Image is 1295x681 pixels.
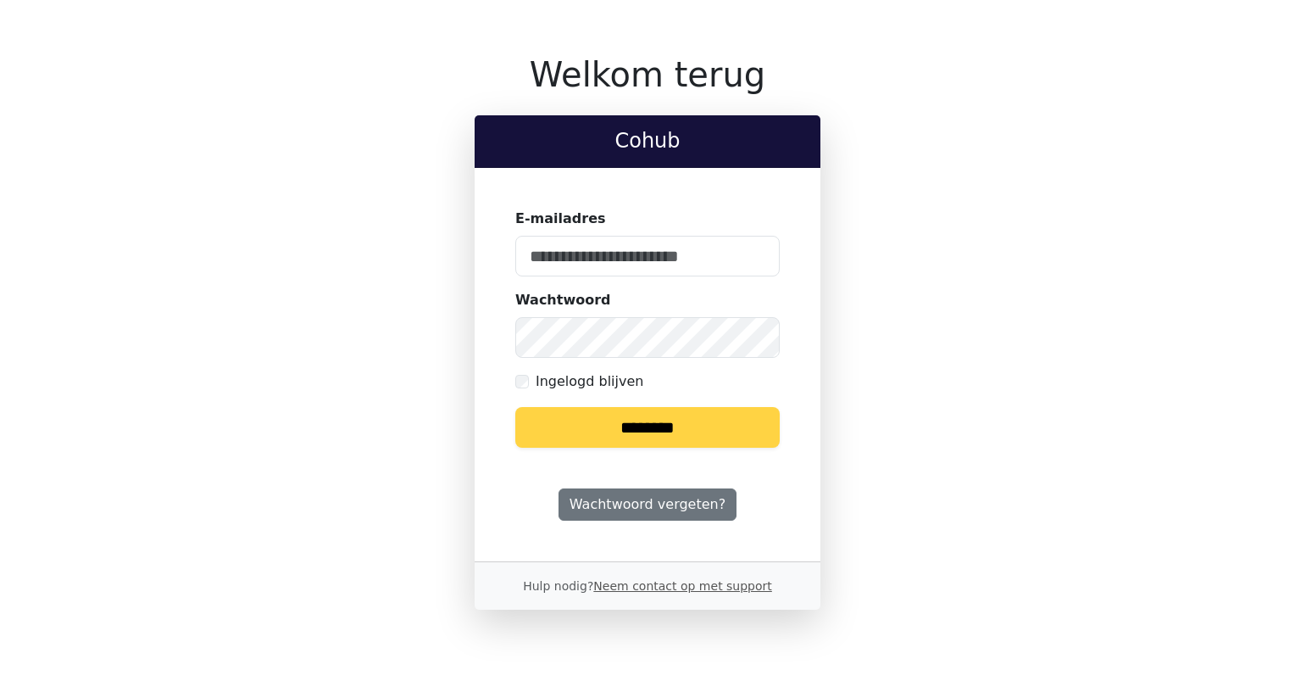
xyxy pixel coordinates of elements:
[523,579,772,593] small: Hulp nodig?
[515,209,606,229] label: E-mailadres
[475,54,820,95] h1: Welkom terug
[515,290,611,310] label: Wachtwoord
[559,488,736,521] a: Wachtwoord vergeten?
[593,579,771,593] a: Neem contact op met support
[488,129,807,154] h2: Cohub
[536,371,643,392] label: Ingelogd blijven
